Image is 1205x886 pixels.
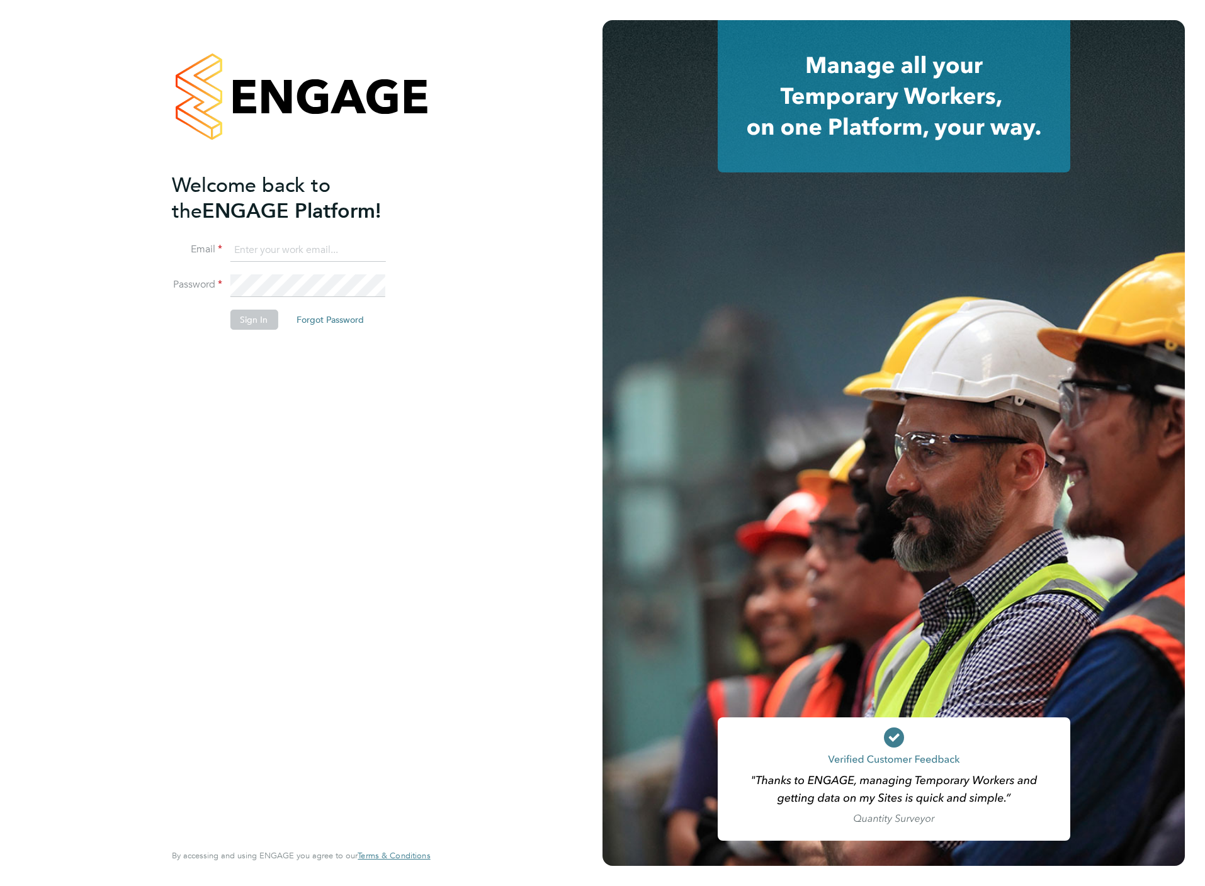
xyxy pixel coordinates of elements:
[358,851,430,861] a: Terms & Conditions
[286,310,374,330] button: Forgot Password
[230,239,385,262] input: Enter your work email...
[172,172,417,224] h2: ENGAGE Platform!
[172,243,222,256] label: Email
[230,310,278,330] button: Sign In
[172,850,430,861] span: By accessing and using ENGAGE you agree to our
[172,278,222,291] label: Password
[172,173,331,223] span: Welcome back to the
[358,850,430,861] span: Terms & Conditions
